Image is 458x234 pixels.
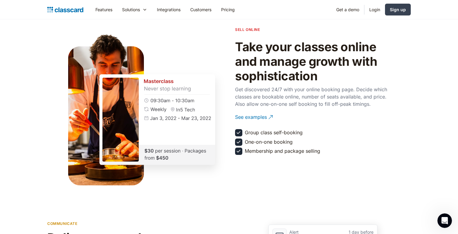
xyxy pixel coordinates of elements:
[216,3,240,16] a: Pricing
[235,109,267,121] div: See examples
[117,3,152,16] div: Solutions
[437,213,452,228] iframe: Intercom live chat
[245,139,293,145] div: One-on-one booking
[152,3,185,16] a: Integrations
[235,109,393,125] a: See examples
[47,221,78,226] p: communicate
[235,27,260,32] p: sell online
[390,6,406,13] div: Sign up
[235,86,393,108] p: Get discovered 24/7 with your online booking page. Decide which classes are bookable online, numb...
[245,148,320,154] div: Membership and package selling
[385,4,411,15] a: Sign up
[364,3,385,16] a: Login
[47,5,83,14] a: home
[85,59,230,180] img: Class Summary
[122,6,140,13] div: Solutions
[245,129,303,136] div: Group class self-booking
[68,34,144,186] img: Culinary teacher
[235,40,393,83] h2: Take your classes online and manage growth with sophistication
[91,3,117,16] a: Features
[331,3,364,16] a: Get a demo
[185,3,216,16] a: Customers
